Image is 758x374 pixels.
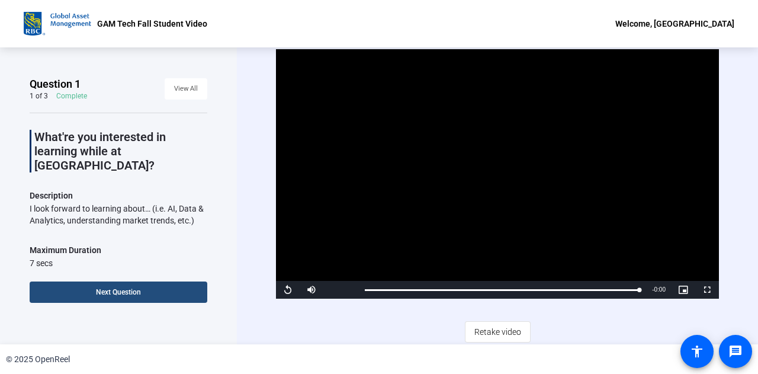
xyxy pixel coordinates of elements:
button: Fullscreen [695,281,719,299]
div: Progress Bar [365,289,640,291]
span: View All [174,80,198,98]
p: Description [30,188,207,203]
span: Next Question [96,288,141,296]
button: Mute [300,281,323,299]
span: - [652,286,654,293]
span: 0:00 [654,286,666,293]
button: Replay [276,281,300,299]
div: I look forward to learning about… (i.e. AI, Data & Analytics, understanding market trends, etc.) [30,203,207,226]
button: Next Question [30,282,207,303]
div: 7 secs [30,257,101,269]
button: Retake video [465,321,531,343]
p: What're you interested in learning while at [GEOGRAPHIC_DATA]? [34,130,207,172]
mat-icon: accessibility [690,344,704,359]
div: Video Player [276,49,719,299]
span: Retake video [474,321,521,343]
mat-icon: message [728,344,743,359]
div: © 2025 OpenReel [6,353,70,366]
div: 1 of 3 [30,91,48,101]
div: Maximum Duration [30,243,101,257]
img: OpenReel logo [24,12,91,36]
div: Welcome, [GEOGRAPHIC_DATA] [615,17,734,31]
span: Question 1 [30,77,81,91]
p: GAM Tech Fall Student Video [97,17,207,31]
div: Complete [56,91,87,101]
button: View All [165,78,207,100]
button: Picture-in-Picture [672,281,695,299]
